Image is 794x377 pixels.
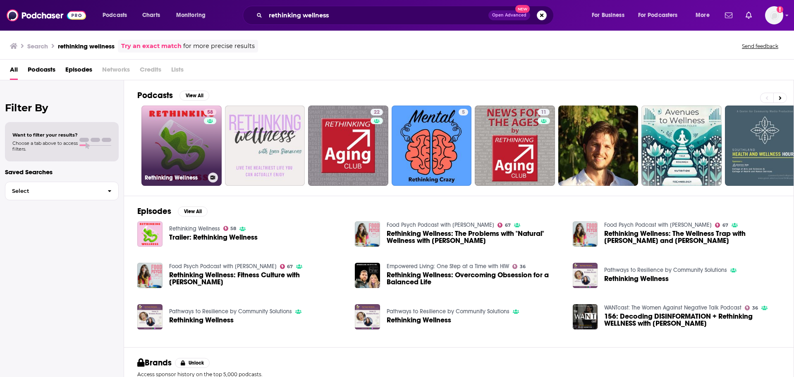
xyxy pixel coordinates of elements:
[722,223,728,227] span: 67
[742,8,755,22] a: Show notifications dropdown
[488,10,530,20] button: Open AdvancedNew
[515,5,530,13] span: New
[374,108,380,117] span: 22
[387,230,563,244] span: Rethinking Wellness: The Problems with "Natural" Wellness with [PERSON_NAME]
[207,108,213,117] span: 58
[604,267,727,274] a: Pathways to Resilience by Community Solutions
[633,9,690,22] button: open menu
[355,221,380,247] img: Rethinking Wellness: The Problems with "Natural" Wellness with Alan Levinovitz
[497,223,511,228] a: 67
[492,13,526,17] span: Open Advanced
[392,106,472,186] a: 5
[176,10,206,21] span: Monitoring
[10,63,18,80] a: All
[5,168,119,176] p: Saved Searches
[169,317,234,324] a: Rethinking Wellness
[28,63,55,80] a: Podcasts
[387,271,563,286] span: Rethinking Wellness: Overcoming Obsession for a Balanced Life
[103,10,127,21] span: Podcasts
[169,271,345,286] a: Rethinking Wellness: Fitness Culture with Natalia Mehlman Petrzela
[137,90,209,101] a: PodcastsView All
[137,221,163,247] img: Trailer: Rethinking Wellness
[355,263,380,288] img: Rethinking Wellness: Overcoming Obsession for a Balanced Life
[137,358,172,368] h2: Brands
[387,263,509,270] a: Empowered Living: One Step at a Time with HIW
[387,221,494,228] a: Food Psych Podcast with Christy Harrison
[170,9,216,22] button: open menu
[586,9,635,22] button: open menu
[752,306,758,310] span: 36
[459,109,468,115] a: 5
[230,227,236,231] span: 58
[387,230,563,244] a: Rethinking Wellness: The Problems with "Natural" Wellness with Alan Levinovitz
[387,317,451,324] a: Rethinking Wellness
[765,6,783,24] span: Logged in as SimonElement
[715,223,728,228] a: 67
[169,308,292,315] a: Pathways to Resilience by Community Solutions
[5,182,119,200] button: Select
[371,109,383,115] a: 22
[308,106,388,186] a: 22
[171,63,184,80] span: Lists
[573,263,598,288] img: Rethinking Wellness
[280,264,293,269] a: 67
[541,108,546,117] span: 11
[265,9,488,22] input: Search podcasts, credits, & more...
[573,304,598,329] img: 156: Decoding DISINFORMATION + Rethinking WELLNESS with Christy Harrison
[573,221,598,247] a: Rethinking Wellness: The Wellness Trap with Christy Harrison and Katie Dalebout
[223,226,237,231] a: 58
[58,42,115,50] h3: rethinking wellness
[169,263,277,270] a: Food Psych Podcast with Christy Harrison
[462,108,465,117] span: 5
[7,7,86,23] img: Podchaser - Follow, Share and Rate Podcasts
[183,41,255,51] span: for more precise results
[765,6,783,24] img: User Profile
[604,230,780,244] span: Rethinking Wellness: The Wellness Trap with [PERSON_NAME] and [PERSON_NAME]
[604,313,780,327] span: 156: Decoding DISINFORMATION + Rethinking WELLNESS with [PERSON_NAME]
[505,223,511,227] span: 67
[102,63,130,80] span: Networks
[65,63,92,80] a: Episodes
[175,358,210,368] button: Unlock
[145,174,205,181] h3: Rethinking Wellness
[137,206,208,216] a: EpisodesView All
[178,207,208,216] button: View All
[12,140,78,152] span: Choose a tab above to access filters.
[739,43,781,50] button: Send feedback
[137,263,163,288] img: Rethinking Wellness: Fitness Culture with Natalia Mehlman Petrzela
[169,225,220,232] a: Rethinking Wellness
[604,275,669,282] a: Rethinking Wellness
[475,106,555,186] a: 11
[137,9,165,22] a: Charts
[287,265,293,269] span: 67
[169,234,258,241] a: Trailer: Rethinking Wellness
[777,6,783,13] svg: Add a profile image
[520,265,526,269] span: 36
[745,305,758,310] a: 36
[355,304,380,329] a: Rethinking Wellness
[765,6,783,24] button: Show profile menu
[512,264,526,269] a: 36
[121,41,182,51] a: Try an exact match
[538,109,550,115] a: 11
[690,9,720,22] button: open menu
[179,91,209,101] button: View All
[722,8,736,22] a: Show notifications dropdown
[5,188,101,194] span: Select
[137,304,163,329] img: Rethinking Wellness
[140,63,161,80] span: Credits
